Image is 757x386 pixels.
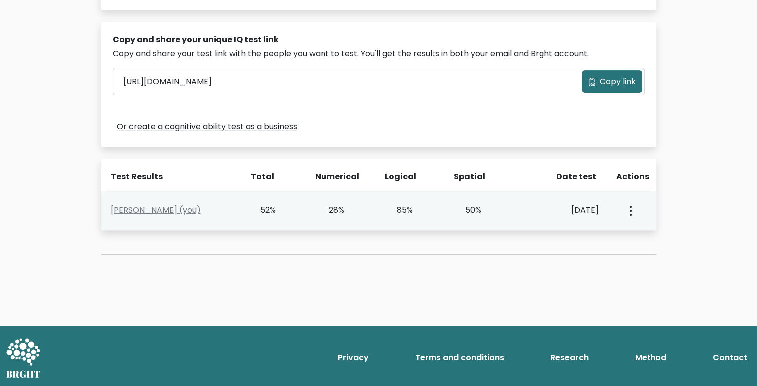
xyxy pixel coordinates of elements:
[246,171,275,183] div: Total
[600,76,636,88] span: Copy link
[113,34,645,46] div: Copy and share your unique IQ test link
[385,171,414,183] div: Logical
[453,204,481,216] div: 50%
[111,171,234,183] div: Test Results
[248,204,276,216] div: 52%
[546,348,593,368] a: Research
[631,348,670,368] a: Method
[411,348,508,368] a: Terms and conditions
[334,348,373,368] a: Privacy
[709,348,751,368] a: Contact
[316,204,344,216] div: 28%
[385,204,413,216] div: 85%
[582,70,642,93] button: Copy link
[524,171,604,183] div: Date test
[616,171,650,183] div: Actions
[315,171,344,183] div: Numerical
[111,204,201,216] a: [PERSON_NAME] (you)
[454,171,483,183] div: Spatial
[522,204,599,216] div: [DATE]
[117,121,297,133] a: Or create a cognitive ability test as a business
[113,48,645,60] div: Copy and share your test link with the people you want to test. You'll get the results in both yo...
